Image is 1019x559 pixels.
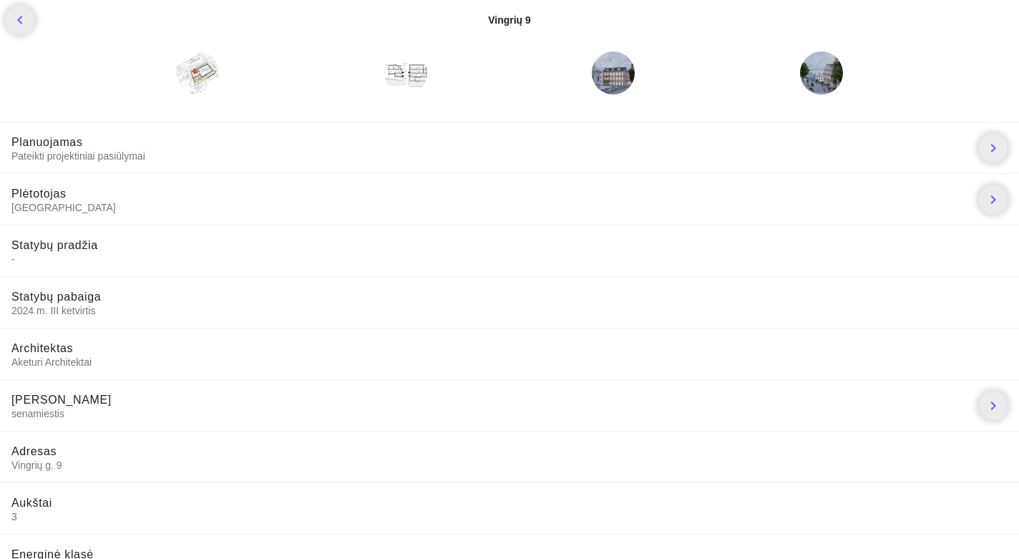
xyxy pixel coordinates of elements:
span: 3 [11,510,1008,523]
i: chevron_right [985,140,1002,157]
a: chevron_right [979,134,1008,162]
i: chevron_right [985,191,1002,208]
span: Architektas [11,342,73,354]
span: 2024 m. III ketvirtis [11,304,1008,317]
span: Pateikti projektiniai pasiūlymai [11,150,967,162]
span: Statybų pabaiga [11,291,101,303]
span: Adresas [11,445,57,457]
a: chevron_left [6,6,34,34]
span: Planuojamas [11,136,83,148]
span: Aketuri Architektai [11,356,1008,369]
div: Vingrių 9 [488,13,531,27]
span: senamiestis [11,407,967,420]
span: Statybų pradžia [11,239,98,251]
i: chevron_left [11,11,29,29]
i: chevron_right [985,397,1002,414]
span: Plėtotojas [11,188,67,200]
span: Aukštai [11,497,52,509]
a: chevron_right [979,185,1008,214]
span: Vingrių g. 9 [11,459,1008,472]
span: [GEOGRAPHIC_DATA] [11,201,967,214]
span: - [11,253,1008,266]
a: chevron_right [979,392,1008,420]
span: [PERSON_NAME] [11,394,112,406]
